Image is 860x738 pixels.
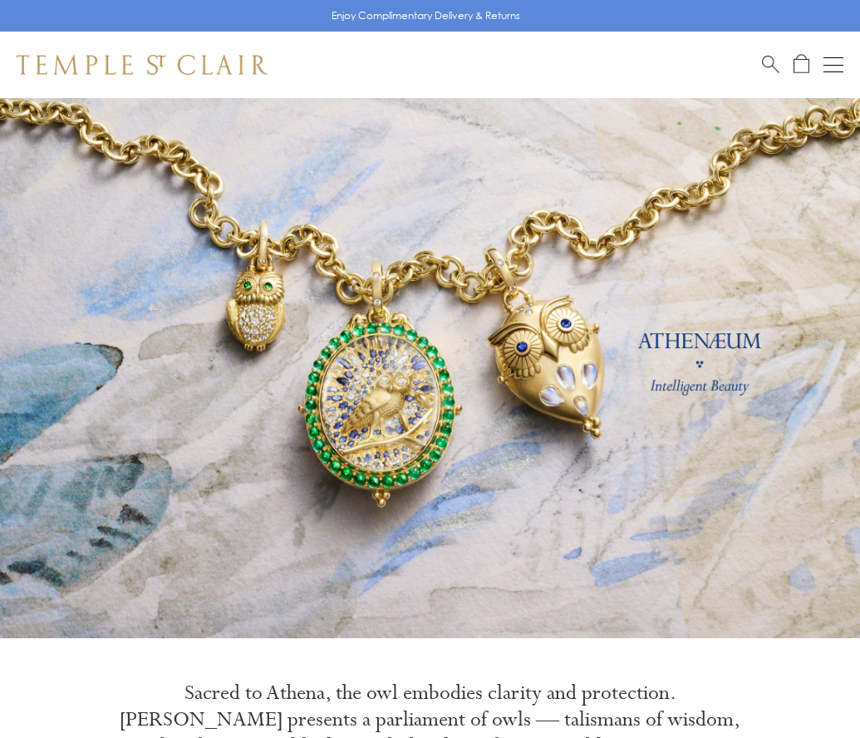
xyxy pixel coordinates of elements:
a: Search [762,54,779,75]
img: Temple St. Clair [17,55,268,75]
p: Enjoy Complimentary Delivery & Returns [332,7,520,24]
a: Open Shopping Bag [794,54,809,75]
button: Open navigation [823,55,843,75]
